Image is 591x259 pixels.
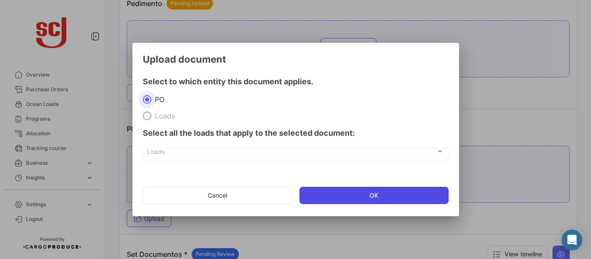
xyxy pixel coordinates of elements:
span: Loads [147,150,436,157]
span: PO [151,95,164,104]
span: Loads [151,112,175,120]
h4: Select all the loads that apply to the selected document: [143,127,449,139]
h3: Upload document [143,53,449,65]
div: Abrir Intercom Messenger [562,230,582,250]
button: OK [299,187,449,204]
h4: Select to which entity this document applies. [143,76,449,88]
button: Cancel [143,187,293,204]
